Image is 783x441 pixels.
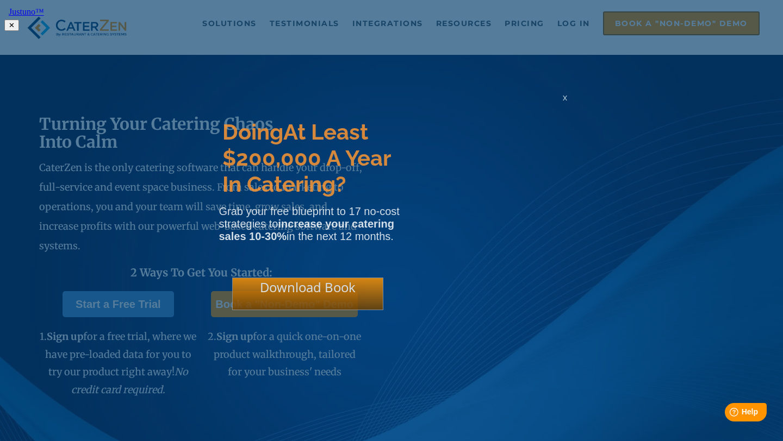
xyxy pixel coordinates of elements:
[219,218,394,242] strong: increase your catering sales 10-30%
[563,92,567,103] span: x
[4,20,19,31] button: ✕
[260,278,356,296] span: Download Book
[222,119,283,144] span: Doing
[219,205,400,242] span: Grab your free blueprint to 17 no-cost strategies to in the next 12 months.
[556,92,574,114] div: x
[232,278,383,310] div: Download Book
[686,399,771,429] iframe: Help widget launcher
[222,119,390,197] span: At Least $200,000 A Year In Catering?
